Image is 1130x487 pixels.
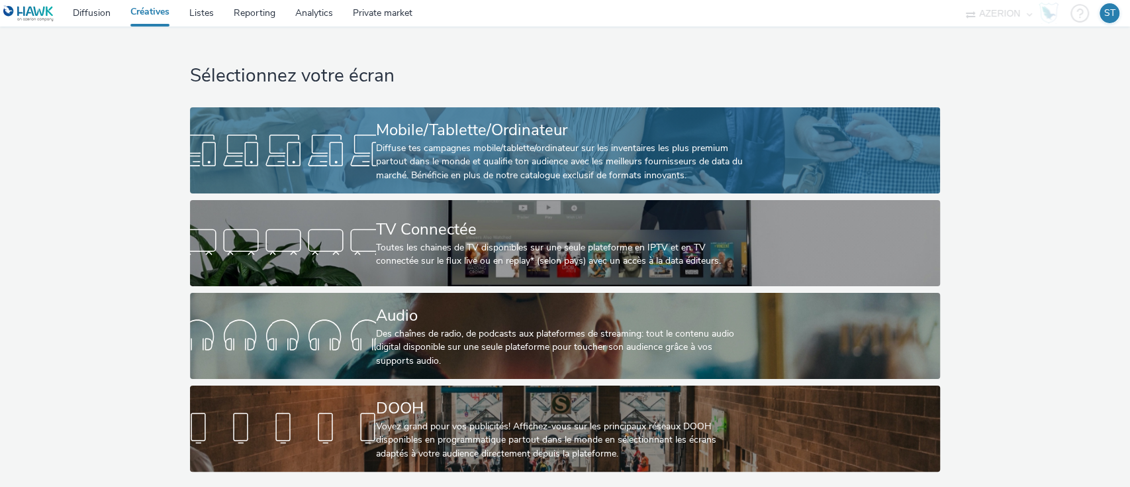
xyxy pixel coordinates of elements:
div: Toutes les chaines de TV disponibles sur une seule plateforme en IPTV et en TV connectée sur le f... [376,241,749,268]
div: DOOH [376,397,749,420]
a: Hawk Academy [1039,3,1064,24]
a: TV ConnectéeToutes les chaines de TV disponibles sur une seule plateforme en IPTV et en TV connec... [190,200,940,286]
div: TV Connectée [376,218,749,241]
div: Audio [376,304,749,327]
div: Des chaînes de radio, de podcasts aux plateformes de streaming: tout le contenu audio digital dis... [376,327,749,368]
a: AudioDes chaînes de radio, de podcasts aux plateformes de streaming: tout le contenu audio digita... [190,293,940,379]
img: Hawk Academy [1039,3,1059,24]
div: Voyez grand pour vos publicités! Affichez-vous sur les principaux réseaux DOOH disponibles en pro... [376,420,749,460]
a: Mobile/Tablette/OrdinateurDiffuse tes campagnes mobile/tablette/ordinateur sur les inventaires le... [190,107,940,193]
img: undefined Logo [3,5,54,22]
a: DOOHVoyez grand pour vos publicités! Affichez-vous sur les principaux réseaux DOOH disponibles en... [190,386,940,472]
h1: Sélectionnez votre écran [190,64,940,89]
div: Mobile/Tablette/Ordinateur [376,119,749,142]
div: Diffuse tes campagnes mobile/tablette/ordinateur sur les inventaires les plus premium partout dan... [376,142,749,182]
div: ST [1104,3,1115,23]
